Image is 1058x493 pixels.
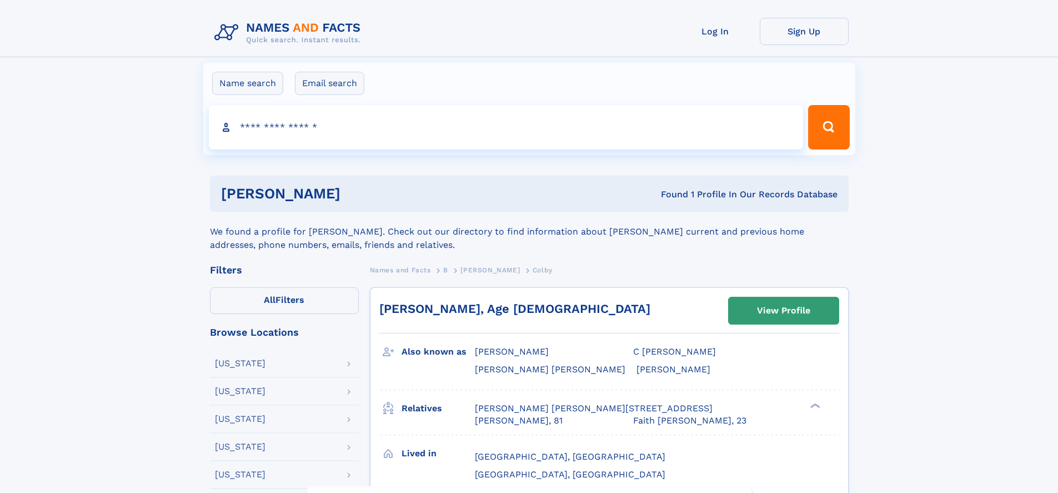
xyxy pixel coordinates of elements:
[475,402,713,415] a: [PERSON_NAME] [PERSON_NAME][STREET_ADDRESS]
[808,105,849,150] button: Search Button
[209,105,804,150] input: search input
[210,18,370,48] img: Logo Names and Facts
[210,327,359,337] div: Browse Locations
[808,402,821,409] div: ❯
[221,187,501,201] h1: [PERSON_NAME]
[210,212,849,252] div: We found a profile for [PERSON_NAME]. Check out our directory to find information about [PERSON_N...
[460,266,520,274] span: [PERSON_NAME]
[212,72,283,95] label: Name search
[760,18,849,45] a: Sign Up
[475,346,549,357] span: [PERSON_NAME]
[210,265,359,275] div: Filters
[402,444,475,463] h3: Lived in
[533,266,553,274] span: Colby
[671,18,760,45] a: Log In
[475,415,563,427] a: [PERSON_NAME], 81
[475,469,665,480] span: [GEOGRAPHIC_DATA], [GEOGRAPHIC_DATA]
[729,297,839,324] a: View Profile
[443,263,448,277] a: B
[757,298,810,323] div: View Profile
[402,342,475,361] h3: Also known as
[210,287,359,314] label: Filters
[215,442,265,451] div: [US_STATE]
[460,263,520,277] a: [PERSON_NAME]
[215,470,265,479] div: [US_STATE]
[264,295,275,305] span: All
[402,399,475,418] h3: Relatives
[295,72,364,95] label: Email search
[215,359,265,368] div: [US_STATE]
[475,451,665,462] span: [GEOGRAPHIC_DATA], [GEOGRAPHIC_DATA]
[475,364,625,375] span: [PERSON_NAME] [PERSON_NAME]
[500,188,838,201] div: Found 1 Profile In Our Records Database
[633,346,716,357] span: C [PERSON_NAME]
[379,302,650,316] a: [PERSON_NAME], Age [DEMOGRAPHIC_DATA]
[215,415,265,424] div: [US_STATE]
[370,263,431,277] a: Names and Facts
[215,387,265,396] div: [US_STATE]
[443,266,448,274] span: B
[633,415,746,427] a: Faith [PERSON_NAME], 23
[636,364,710,375] span: [PERSON_NAME]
